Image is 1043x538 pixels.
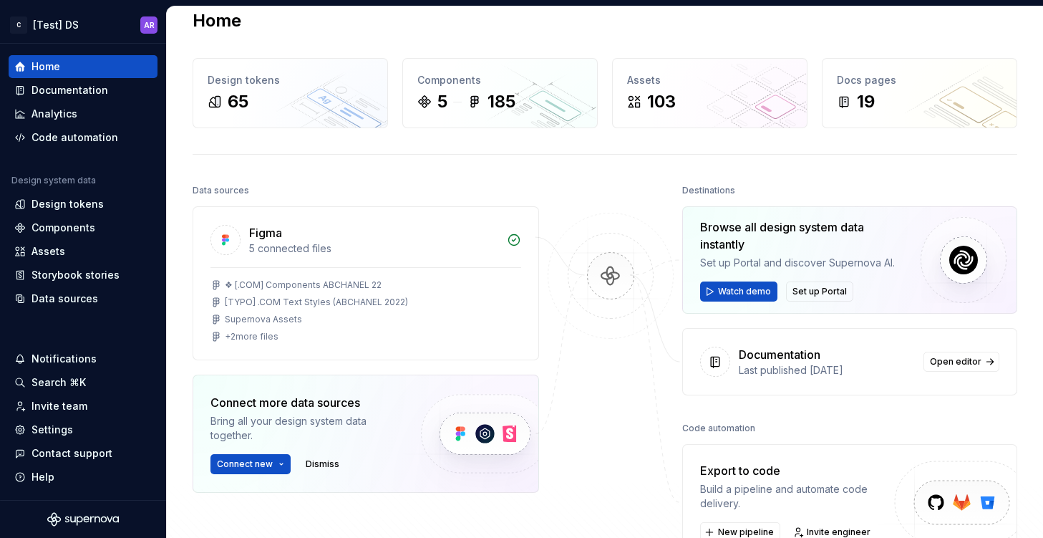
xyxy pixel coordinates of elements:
[739,363,915,378] div: Last published [DATE]
[249,224,282,241] div: Figma
[9,55,157,78] a: Home
[31,375,86,390] div: Search ⌘K
[31,83,108,97] div: Documentation
[9,216,157,239] a: Components
[33,18,79,32] div: [Test] DS
[930,356,981,368] span: Open editor
[700,218,909,253] div: Browse all design system data instantly
[144,19,155,31] div: AR
[792,286,847,297] span: Set up Portal
[9,466,157,489] button: Help
[700,462,896,479] div: Export to code
[700,482,896,511] div: Build a pipeline and automate code delivery.
[923,352,999,372] a: Open editor
[31,470,54,484] div: Help
[402,58,598,128] a: Components5185
[700,256,909,270] div: Set up Portal and discover Supernova AI.
[9,240,157,263] a: Assets
[807,527,870,538] span: Invite engineer
[299,454,346,474] button: Dismiss
[31,423,73,437] div: Settings
[9,264,157,287] a: Storybook stories
[193,206,539,360] a: Figma5 connected files❖ [.COM] Components ABCHANEL 22[TYPO] .COM Text Styles (ABCHANEL 2022)Super...
[47,512,119,527] svg: Supernova Logo
[718,286,771,297] span: Watch demo
[9,193,157,216] a: Design tokens
[31,352,97,366] div: Notifications
[9,287,157,310] a: Data sources
[11,175,96,186] div: Design system data
[225,314,302,325] div: Supernova Assets
[228,90,248,113] div: 65
[786,282,853,302] button: Set up Portal
[857,90,875,113] div: 19
[31,268,120,282] div: Storybook stories
[306,458,339,470] span: Dismiss
[210,414,397,443] div: Bring all your design system data together.
[210,454,291,474] button: Connect new
[217,458,273,470] span: Connect new
[9,371,157,394] button: Search ⌘K
[612,58,807,128] a: Assets103
[700,282,777,302] button: Watch demo
[249,241,498,256] div: 5 connected files
[31,244,65,259] div: Assets
[225,331,278,342] div: + 2 more files
[682,418,755,438] div: Code automation
[9,102,157,125] a: Analytics
[210,394,397,411] div: Connect more data sources
[718,527,774,538] span: New pipeline
[9,442,157,465] button: Contact support
[193,58,388,128] a: Design tokens65
[9,395,157,418] a: Invite team
[193,9,241,32] h2: Home
[193,181,249,201] div: Data sources
[31,399,87,413] div: Invite team
[31,130,118,145] div: Code automation
[837,73,1002,87] div: Docs pages
[31,107,77,121] div: Analytics
[437,90,447,113] div: 5
[225,297,408,308] div: [TYPO] .COM Text Styles (ABCHANEL 2022)
[3,9,163,40] button: C[Test] DSAR
[739,346,820,363] div: Documentation
[822,58,1017,128] a: Docs pages19
[31,221,95,235] div: Components
[31,446,112,461] div: Contact support
[682,181,735,201] div: Destinations
[31,197,104,211] div: Design tokens
[31,59,60,74] div: Home
[417,73,583,87] div: Components
[9,418,157,441] a: Settings
[225,279,382,291] div: ❖ [.COM] Components ABCHANEL 22
[10,16,27,34] div: C
[31,292,98,306] div: Data sources
[208,73,373,87] div: Design tokens
[9,126,157,149] a: Code automation
[627,73,792,87] div: Assets
[9,347,157,370] button: Notifications
[9,79,157,102] a: Documentation
[487,90,515,113] div: 185
[647,90,676,113] div: 103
